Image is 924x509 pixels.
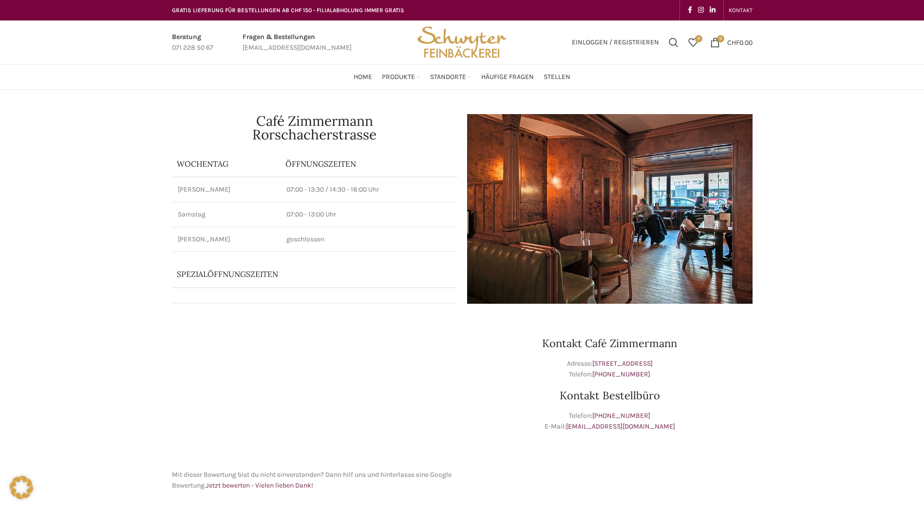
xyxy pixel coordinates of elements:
div: Main navigation [167,67,757,87]
div: Secondary navigation [724,0,757,20]
a: Produkte [382,67,420,87]
a: Linkedin social link [707,3,718,17]
a: Häufige Fragen [481,67,534,87]
h1: Café Zimmermann Rorschacherstrasse [172,114,457,141]
span: Produkte [382,73,415,82]
p: [PERSON_NAME] [178,235,275,244]
p: Wochentag [177,158,276,169]
p: [PERSON_NAME] [178,185,275,195]
span: Einloggen / Registrieren [572,39,659,46]
a: Home [354,67,372,87]
a: Suchen [664,33,683,52]
div: Meine Wunschliste [683,33,703,52]
a: Infobox link [172,32,213,54]
a: [EMAIL_ADDRESS][DOMAIN_NAME] [566,422,675,431]
p: ÖFFNUNGSZEITEN [285,158,452,169]
span: Standorte [430,73,466,82]
a: 0 [683,33,703,52]
span: Home [354,73,372,82]
span: KONTAKT [729,7,753,14]
span: Häufige Fragen [481,73,534,82]
span: 0 [717,35,724,42]
p: Adresse: Telefon: [467,358,753,380]
a: [STREET_ADDRESS] [592,359,653,368]
a: 0 CHF0.00 [705,33,757,52]
p: Telefon: E-Mail: [467,411,753,432]
a: Stellen [544,67,570,87]
a: [PHONE_NUMBER] [592,411,650,420]
span: CHF [727,38,739,46]
h3: Kontakt Bestellbüro [467,390,753,401]
a: Standorte [430,67,471,87]
a: Infobox link [243,32,352,54]
img: Bäckerei Schwyter [414,20,509,64]
a: [PHONE_NUMBER] [592,370,650,378]
span: GRATIS LIEFERUNG FÜR BESTELLUNGEN AB CHF 150 - FILIALABHOLUNG IMMER GRATIS [172,7,404,14]
a: Facebook social link [685,3,695,17]
p: 07:00 - 13:00 Uhr [286,210,451,219]
a: Site logo [414,38,509,46]
a: Einloggen / Registrieren [567,33,664,52]
iframe: schwyter rorschacherstrasse [172,313,457,460]
p: Samstag [178,210,275,219]
h3: Kontakt Café Zimmermann [467,338,753,349]
a: Instagram social link [695,3,707,17]
a: Jetzt bewerten - Vielen lieben Dank! [206,481,313,489]
span: Stellen [544,73,570,82]
p: geschlossen [286,235,451,244]
a: KONTAKT [729,0,753,20]
bdi: 0.00 [727,38,753,46]
span: 0 [695,35,702,42]
p: Mit dieser Bewertung bist du nicht einverstanden? Dann hilf uns und hinterlasse eine Google Bewer... [172,470,457,491]
p: Spezialöffnungszeiten [177,269,425,279]
p: 07:00 - 13:30 / 14:30 - 18:00 Uhr [286,185,451,195]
